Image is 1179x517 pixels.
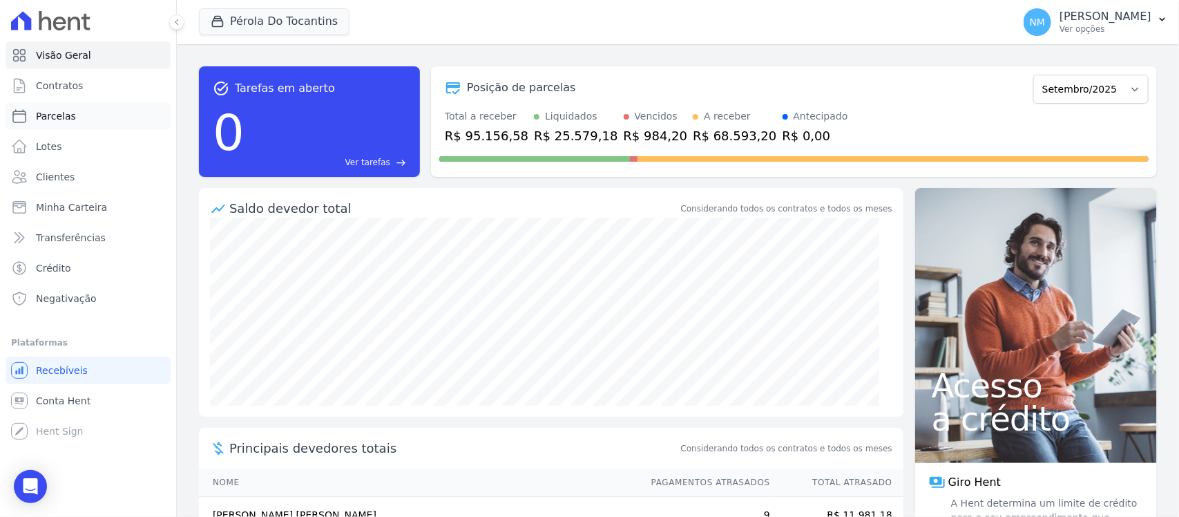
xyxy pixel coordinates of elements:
[932,369,1140,402] span: Acesso
[545,109,597,124] div: Liquidados
[229,199,678,218] div: Saldo devedor total
[36,394,90,408] span: Conta Hent
[199,469,638,497] th: Nome
[1030,17,1046,27] span: NM
[36,48,91,62] span: Visão Geral
[6,41,171,69] a: Visão Geral
[6,224,171,252] a: Transferências
[6,387,171,415] a: Conta Hent
[771,469,903,497] th: Total Atrasado
[794,109,848,124] div: Antecipado
[14,470,47,503] div: Open Intercom Messenger
[229,439,678,458] span: Principais devedores totais
[213,80,229,97] span: task_alt
[704,109,751,124] div: A receber
[948,474,1001,491] span: Giro Hent
[534,126,617,145] div: R$ 25.579,18
[6,102,171,130] a: Parcelas
[932,402,1140,435] span: a crédito
[445,126,528,145] div: R$ 95.156,58
[36,79,83,93] span: Contratos
[6,163,171,191] a: Clientes
[36,200,107,214] span: Minha Carteira
[36,261,71,275] span: Crédito
[36,170,75,184] span: Clientes
[6,194,171,221] a: Minha Carteira
[36,231,106,245] span: Transferências
[36,109,76,123] span: Parcelas
[345,156,390,169] span: Ver tarefas
[6,72,171,100] a: Contratos
[638,469,771,497] th: Pagamentos Atrasados
[1013,3,1179,41] button: NM [PERSON_NAME] Ver opções
[199,8,349,35] button: Pérola Do Tocantins
[624,126,688,145] div: R$ 984,20
[36,140,62,153] span: Lotes
[36,364,88,377] span: Recebíveis
[6,254,171,282] a: Crédito
[445,109,528,124] div: Total a receber
[6,357,171,384] a: Recebíveis
[635,109,678,124] div: Vencidos
[6,133,171,160] a: Lotes
[681,442,892,455] span: Considerando todos os contratos e todos os meses
[36,292,97,305] span: Negativação
[250,156,406,169] a: Ver tarefas east
[235,80,335,97] span: Tarefas em aberto
[693,126,776,145] div: R$ 68.593,20
[783,126,848,145] div: R$ 0,00
[467,79,576,96] div: Posição de parcelas
[681,203,892,215] div: Considerando todos os contratos e todos os meses
[11,335,165,351] div: Plataformas
[396,158,406,168] span: east
[6,285,171,312] a: Negativação
[1060,10,1151,23] p: [PERSON_NAME]
[1060,23,1151,35] p: Ver opções
[213,97,245,169] div: 0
